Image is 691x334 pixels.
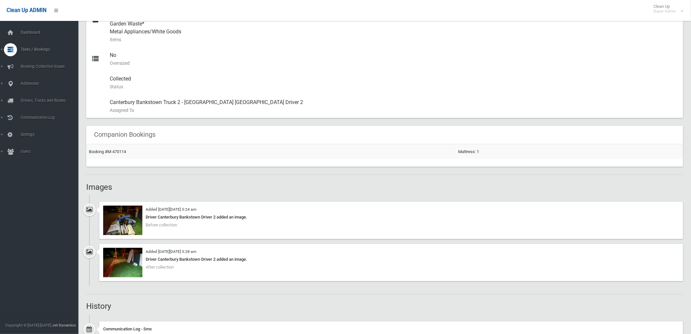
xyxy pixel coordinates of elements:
[19,81,84,86] span: Addresses
[110,106,678,114] small: Assigned To
[19,64,84,69] span: Booking Collection Issues
[89,149,126,154] a: Booking #M-470114
[110,95,678,118] div: Canterbury Bankstown Truck 2 - [GEOGRAPHIC_DATA] [GEOGRAPHIC_DATA] Driver 2
[86,128,163,141] header: Companion Bookings
[19,30,84,35] span: Dashboard
[110,83,678,91] small: Status
[19,47,84,52] span: Tasks / Bookings
[103,248,142,277] img: 2025-07-0905.28.284694097260219559056.jpg
[19,98,84,103] span: Drivers, Trucks and Routes
[103,206,142,235] img: 2025-07-0905.24.392996840538361823127.jpg
[110,59,678,67] small: Oversized
[146,250,196,254] small: Added [DATE][DATE] 5:28 am
[19,149,84,154] span: Users
[654,9,676,14] small: Super Admin
[52,323,76,327] strong: Jet Dynamics
[86,183,683,191] h2: Images
[146,223,177,228] span: Before collection
[103,214,679,221] div: Driver Canterbury Bankstown Driver 2 added an image.
[5,323,51,327] span: Copyright © [DATE]-[DATE]
[456,144,683,159] td: Mattress: 1
[19,115,84,120] span: Communication Log
[146,265,174,270] span: After collection
[103,325,679,333] div: Communication Log - Sms
[7,7,46,13] span: Clean Up ADMIN
[19,132,84,137] span: Settings
[651,4,683,14] span: Clean Up
[146,207,196,212] small: Added [DATE][DATE] 5:24 am
[86,302,683,311] h2: History
[110,36,678,44] small: Items
[103,256,679,264] div: Driver Canterbury Bankstown Driver 2 added an image.
[110,71,678,95] div: Collected
[110,47,678,71] div: No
